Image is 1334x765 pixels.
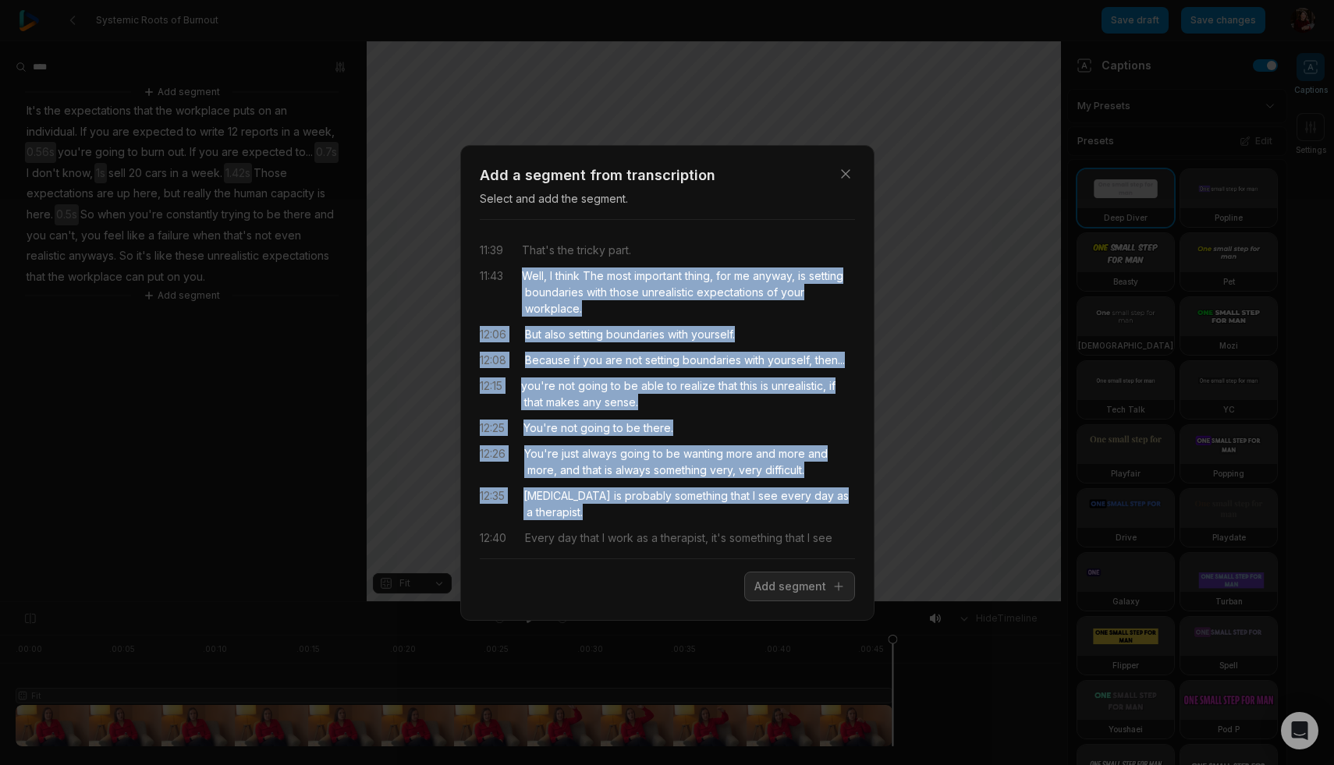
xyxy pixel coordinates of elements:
span: if [570,352,580,368]
div: 11:43 [480,267,503,317]
span: see [755,487,778,504]
span: workplace. [522,300,582,317]
h3: Add a segment from transcription [480,165,855,186]
span: I [547,267,552,284]
span: You're [524,445,559,462]
span: more [723,445,753,462]
span: there. [640,420,673,436]
span: always [579,445,617,462]
span: thing, [682,267,713,284]
span: that [521,394,543,410]
span: going [617,445,650,462]
span: The [580,267,604,284]
span: day [555,529,577,546]
span: to [650,445,663,462]
span: think [552,267,580,284]
span: day [811,487,834,504]
span: setting [566,326,603,342]
span: important [631,267,682,284]
span: difficult. [762,462,804,478]
span: I [599,529,605,546]
span: very [736,462,762,478]
span: it's [708,529,726,546]
span: with [584,284,607,300]
span: probably [622,487,672,504]
span: you [580,352,602,368]
span: going [577,420,610,436]
span: always [612,462,651,478]
span: setting [806,267,843,284]
span: is [795,267,806,284]
span: just [559,445,579,462]
span: then... [812,352,845,368]
span: tricky [574,242,605,258]
span: every [778,487,811,504]
div: 12:25 [480,420,505,436]
span: to [608,377,621,394]
div: 12:40 [480,529,506,562]
span: I [804,529,810,546]
span: with [665,326,688,342]
span: a [648,529,658,546]
div: 12:35 [480,487,505,520]
span: able [638,377,664,394]
span: work [605,529,633,546]
span: that [782,529,804,546]
span: and [753,445,775,462]
span: boundaries [679,352,741,368]
span: you're [521,377,555,394]
span: going [575,377,608,394]
span: not [558,420,577,436]
span: the [555,242,574,258]
span: is [611,487,622,504]
span: very, [707,462,736,478]
span: with [741,352,765,368]
span: and [805,445,828,462]
span: be [621,377,638,394]
span: unrealistic [639,284,694,300]
span: are [602,352,623,368]
span: unrealistic, [768,377,826,394]
span: most [604,267,631,284]
span: wanting [680,445,723,462]
span: realize [677,377,715,394]
span: to [610,420,623,436]
span: Because [525,352,570,368]
span: sense. [601,394,638,410]
span: is [757,377,768,394]
span: Well, [522,267,547,284]
span: as [834,487,849,504]
span: not [623,352,642,368]
span: as [633,529,648,546]
span: therapist. [533,504,583,520]
span: of [764,284,778,300]
span: any [580,394,601,410]
span: that [577,529,599,546]
span: that [728,487,750,504]
span: more, [524,462,557,478]
span: anyway, [750,267,795,284]
div: 12:08 [480,352,506,368]
span: is [601,462,612,478]
span: more [775,445,805,462]
span: that [580,462,601,478]
span: expectations [694,284,764,300]
span: to [664,377,677,394]
span: those [607,284,639,300]
span: be [623,420,640,436]
span: therapist, [658,529,708,546]
div: 12:15 [480,377,502,410]
span: if [826,377,836,394]
span: something [726,529,782,546]
p: Select and add the segment. [480,190,855,207]
span: But [525,326,541,342]
span: not [555,377,575,394]
span: be [663,445,680,462]
div: 11:39 [480,242,503,258]
span: this [737,377,757,394]
span: boundaries [522,284,584,300]
span: that [715,377,737,394]
span: You're [523,420,558,436]
span: your [778,284,804,300]
span: something [672,487,728,504]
